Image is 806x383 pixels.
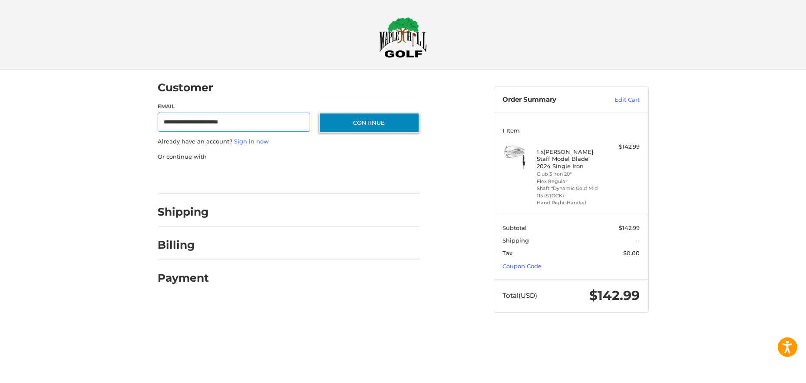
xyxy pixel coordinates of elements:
[155,170,220,185] iframe: PayPal-paypal
[158,271,209,285] h2: Payment
[619,224,640,231] span: $142.99
[158,103,311,110] label: Email
[502,96,596,104] h3: Order Summary
[623,250,640,256] span: $0.00
[158,81,213,94] h2: Customer
[158,153,420,161] p: Or continue with
[158,137,420,146] p: Already have an account?
[596,96,640,104] a: Edit Cart
[319,113,420,133] button: Continue
[537,170,603,178] li: Club 3 Iron 20°
[234,138,269,145] a: Sign in now
[228,170,294,185] iframe: PayPal-paylater
[502,291,537,300] span: Total (USD)
[502,127,640,134] h3: 1 Item
[589,287,640,303] span: $142.99
[537,178,603,185] li: Flex Regular
[502,263,542,270] a: Coupon Code
[605,143,640,151] div: $142.99
[158,238,208,252] h2: Billing
[537,185,603,199] li: Shaft *Dynamic Gold Mid 115 (STOCK)
[502,250,512,256] span: Tax
[635,237,640,244] span: --
[734,360,806,383] iframe: Google Customer Reviews
[302,170,367,185] iframe: PayPal-venmo
[158,205,209,219] h2: Shipping
[379,17,427,58] img: Maple Hill Golf
[537,148,603,170] h4: 1 x [PERSON_NAME] Staff Model Blade 2024 Single Iron
[502,224,527,231] span: Subtotal
[502,237,529,244] span: Shipping
[537,199,603,206] li: Hand Right-Handed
